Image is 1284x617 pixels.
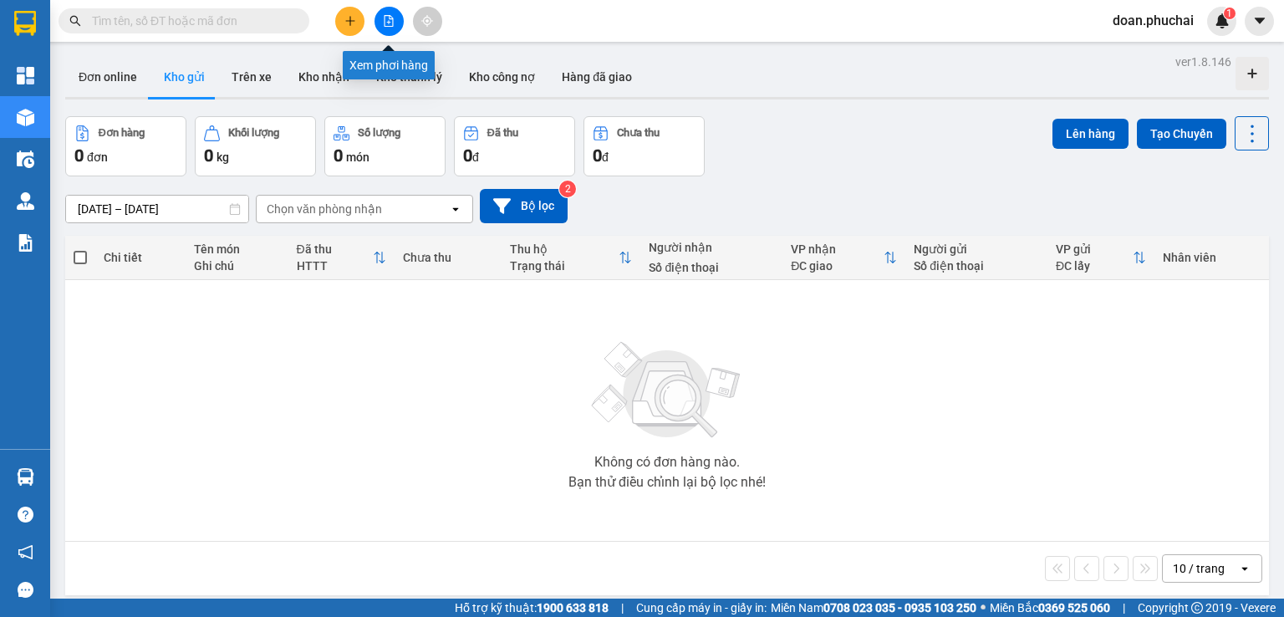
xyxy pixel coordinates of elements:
img: dashboard-icon [17,67,34,84]
img: svg+xml;base64,PHN2ZyBjbGFzcz0ibGlzdC1wbHVnX19zdmciIHhtbG5zPSJodHRwOi8vd3d3LnczLm9yZy8yMDAwL3N2Zy... [583,332,751,449]
img: warehouse-icon [17,468,34,486]
div: Số điện thoại [649,261,774,274]
div: Người gửi [914,242,1039,256]
div: Chưa thu [617,127,660,139]
div: Đã thu [487,127,518,139]
span: 0 [463,145,472,166]
div: Tên món [194,242,280,256]
span: 0 [204,145,213,166]
div: Không có đơn hàng nào. [594,456,740,469]
div: Chưa thu [403,251,493,264]
span: Miền Nam [771,599,976,617]
button: aim [413,7,442,36]
button: Số lượng0món [324,116,446,176]
button: Chưa thu0đ [583,116,705,176]
span: message [18,582,33,598]
th: Toggle SortBy [1047,236,1154,280]
strong: 0708 023 035 - 0935 103 250 [823,601,976,614]
div: Đơn hàng [99,127,145,139]
button: Hàng đã giao [548,57,645,97]
span: file-add [383,15,395,27]
button: Kho gửi [150,57,218,97]
div: Bạn thử điều chỉnh lại bộ lọc nhé! [568,476,766,489]
span: đ [602,150,609,164]
span: aim [421,15,433,27]
button: Bộ lọc [480,189,568,223]
span: món [346,150,369,164]
span: 0 [74,145,84,166]
button: Kho nhận [285,57,363,97]
button: Tạo Chuyến [1137,119,1226,149]
button: plus [335,7,364,36]
button: caret-down [1245,7,1274,36]
button: file-add [374,7,404,36]
svg: open [1238,562,1251,575]
span: caret-down [1252,13,1267,28]
img: solution-icon [17,234,34,252]
div: Người nhận [649,241,774,254]
div: VP nhận [791,242,884,256]
div: Khối lượng [228,127,279,139]
div: Xem phơi hàng [343,51,435,79]
sup: 2 [559,181,576,197]
button: Đã thu0đ [454,116,575,176]
div: HTTT [297,259,374,273]
div: Chọn văn phòng nhận [267,201,382,217]
span: 0 [334,145,343,166]
button: Lên hàng [1052,119,1129,149]
div: Trạng thái [510,259,619,273]
div: Số điện thoại [914,259,1039,273]
span: copyright [1191,602,1203,614]
button: Đơn hàng0đơn [65,116,186,176]
div: Ghi chú [194,259,280,273]
div: Số lượng [358,127,400,139]
input: Tìm tên, số ĐT hoặc mã đơn [92,12,289,30]
button: Trên xe [218,57,285,97]
th: Toggle SortBy [502,236,641,280]
div: ĐC giao [791,259,884,273]
div: ver 1.8.146 [1175,53,1231,71]
span: 1 [1226,8,1232,19]
span: Cung cấp máy in - giấy in: [636,599,767,617]
input: Select a date range. [66,196,248,222]
span: đ [472,150,479,164]
span: đơn [87,150,108,164]
sup: 1 [1224,8,1236,19]
div: Chi tiết [104,251,177,264]
th: Toggle SortBy [782,236,905,280]
img: warehouse-icon [17,109,34,126]
img: warehouse-icon [17,150,34,168]
span: kg [217,150,229,164]
button: Kho công nợ [456,57,548,97]
span: plus [344,15,356,27]
span: Miền Bắc [990,599,1110,617]
span: Hỗ trợ kỹ thuật: [455,599,609,617]
svg: open [449,202,462,216]
div: Nhân viên [1163,251,1261,264]
button: Khối lượng0kg [195,116,316,176]
span: | [1123,599,1125,617]
div: Tạo kho hàng mới [1236,57,1269,90]
span: ⚪️ [981,604,986,611]
img: icon-new-feature [1215,13,1230,28]
th: Toggle SortBy [288,236,395,280]
span: search [69,15,81,27]
strong: 0369 525 060 [1038,601,1110,614]
div: ĐC lấy [1056,259,1133,273]
img: logo-vxr [14,11,36,36]
button: Đơn online [65,57,150,97]
div: Đã thu [297,242,374,256]
span: 0 [593,145,602,166]
span: notification [18,544,33,560]
span: doan.phuchai [1099,10,1207,31]
span: | [621,599,624,617]
span: question-circle [18,507,33,523]
div: 10 / trang [1173,560,1225,577]
div: VP gửi [1056,242,1133,256]
div: Thu hộ [510,242,619,256]
strong: 1900 633 818 [537,601,609,614]
img: warehouse-icon [17,192,34,210]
